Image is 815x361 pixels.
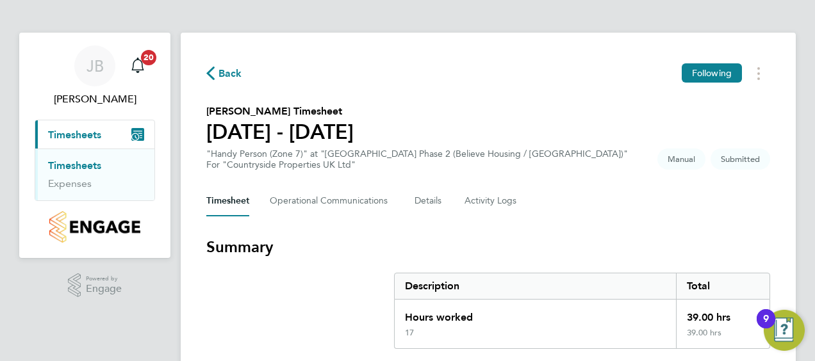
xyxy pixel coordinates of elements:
[48,129,101,141] span: Timesheets
[86,284,122,294] span: Engage
[68,273,122,298] a: Powered byEngage
[206,159,628,170] div: For "Countryside Properties UK Ltd"
[764,310,805,351] button: Open Resource Center, 9 new notifications
[394,273,770,349] div: Summary
[86,58,104,74] span: JB
[141,50,156,65] span: 20
[35,45,155,107] a: JB[PERSON_NAME]
[692,67,732,79] span: Following
[395,300,676,328] div: Hours worked
[206,119,354,145] h1: [DATE] - [DATE]
[676,328,770,348] div: 39.00 hrs
[682,63,742,83] button: Following
[206,148,628,170] div: "Handy Person (Zone 7)" at "[GEOGRAPHIC_DATA] Phase 2 (Believe Housing / [GEOGRAPHIC_DATA])"
[206,237,770,257] h3: Summary
[86,273,122,284] span: Powered by
[676,300,770,328] div: 39.00 hrs
[218,66,242,81] span: Back
[48,159,101,172] a: Timesheets
[657,148,705,170] span: This timesheet was manually created.
[711,148,770,170] span: This timesheet is Submitted.
[206,65,242,81] button: Back
[395,273,676,299] div: Description
[747,63,770,83] button: Timesheets Menu
[206,186,249,216] button: Timesheet
[125,45,151,86] a: 20
[415,186,444,216] button: Details
[19,33,170,258] nav: Main navigation
[48,177,92,189] a: Expenses
[35,148,154,200] div: Timesheets
[763,319,769,335] div: 9
[465,186,518,216] button: Activity Logs
[35,92,155,107] span: John Bancroft
[405,328,414,338] div: 17
[49,211,140,243] img: countryside-properties-logo-retina.png
[35,211,155,243] a: Go to home page
[676,273,770,299] div: Total
[206,104,354,119] h2: [PERSON_NAME] Timesheet
[270,186,394,216] button: Operational Communications
[35,120,154,148] button: Timesheets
